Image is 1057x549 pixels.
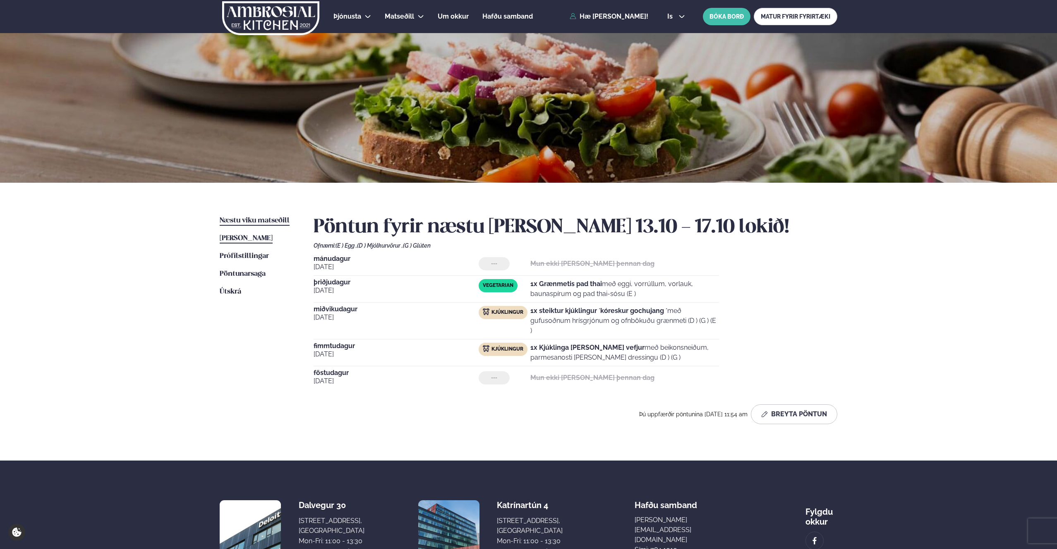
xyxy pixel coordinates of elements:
span: --- [491,375,497,381]
button: BÓKA BORÐ [703,8,750,25]
div: Ofnæmi: [314,242,837,249]
span: Þjónusta [333,12,361,20]
span: Kjúklingur [491,346,523,353]
span: is [667,13,675,20]
span: (E ) Egg , [336,242,357,249]
span: Kjúklingur [491,309,523,316]
a: Pöntunarsaga [220,269,266,279]
span: Vegetarian [483,282,513,289]
p: með gufusoðnum hrísgrjónum og ofnbökuðu grænmeti (D ) (G ) (E ) [530,306,719,336]
div: Dalvegur 30 [299,500,364,510]
div: Katrínartún 4 [497,500,563,510]
span: miðvikudagur [314,306,479,313]
div: Fylgdu okkur [805,500,837,527]
strong: Mun ekki [PERSON_NAME] þennan dag [530,374,654,382]
img: logo [221,1,320,35]
a: Cookie settings [8,524,25,541]
p: með beikonsneiðum, parmesanosti [PERSON_NAME] dressingu (D ) (G ) [530,343,719,363]
div: [STREET_ADDRESS], [GEOGRAPHIC_DATA] [299,516,364,536]
span: [DATE] [314,286,479,296]
a: MATUR FYRIR FYRIRTÆKI [754,8,837,25]
span: Matseðill [385,12,414,20]
a: Um okkur [438,12,469,21]
span: [PERSON_NAME] [220,235,273,242]
span: (D ) Mjólkurvörur , [357,242,403,249]
img: chicken.svg [483,345,489,352]
span: þriðjudagur [314,279,479,286]
span: Prófílstillingar [220,253,269,260]
span: [DATE] [314,376,479,386]
a: Útskrá [220,287,241,297]
span: Útskrá [220,288,241,295]
a: Næstu viku matseðill [220,216,290,226]
span: Næstu viku matseðill [220,217,290,224]
span: Hafðu samband [482,12,533,20]
a: Hæ [PERSON_NAME]! [570,13,648,20]
div: Mon-Fri: 11:00 - 13:30 [497,536,563,546]
span: fimmtudagur [314,343,479,349]
strong: Mun ekki [PERSON_NAME] þennan dag [530,260,654,267]
div: [STREET_ADDRESS], [GEOGRAPHIC_DATA] [497,516,563,536]
a: [PERSON_NAME][EMAIL_ADDRESS][DOMAIN_NAME] [635,515,734,545]
button: Breyta Pöntun [751,404,837,424]
a: Matseðill [385,12,414,21]
span: --- [491,260,497,267]
span: Hafðu samband [635,494,697,510]
span: mánudagur [314,255,479,262]
h2: Pöntun fyrir næstu [PERSON_NAME] 13.10 - 17.10 lokið! [314,216,837,239]
span: [DATE] [314,313,479,322]
strong: 1x Kjúklinga [PERSON_NAME] vefjur [530,344,645,351]
span: Um okkur [438,12,469,20]
span: (G ) Glúten [403,242,431,249]
a: Hafðu samband [482,12,533,21]
p: með eggi, vorrúllum, vorlauk, baunaspírum og pad thai-sósu (E ) [530,279,719,299]
span: [DATE] [314,262,479,272]
span: Pöntunarsaga [220,270,266,277]
span: föstudagur [314,370,479,376]
a: Þjónusta [333,12,361,21]
a: Prófílstillingar [220,251,269,261]
strong: 1x steiktur kjúklingur ´kóreskur gochujang ´ [530,307,667,315]
img: image alt [810,536,819,546]
span: [DATE] [314,349,479,359]
button: is [661,13,692,20]
a: [PERSON_NAME] [220,234,273,243]
img: chicken.svg [483,308,489,315]
div: Mon-Fri: 11:00 - 13:30 [299,536,364,546]
span: Þú uppfærðir pöntunina [DATE] 11:54 am [639,411,748,418]
strong: 1x Grænmetis pad thai [530,280,602,288]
